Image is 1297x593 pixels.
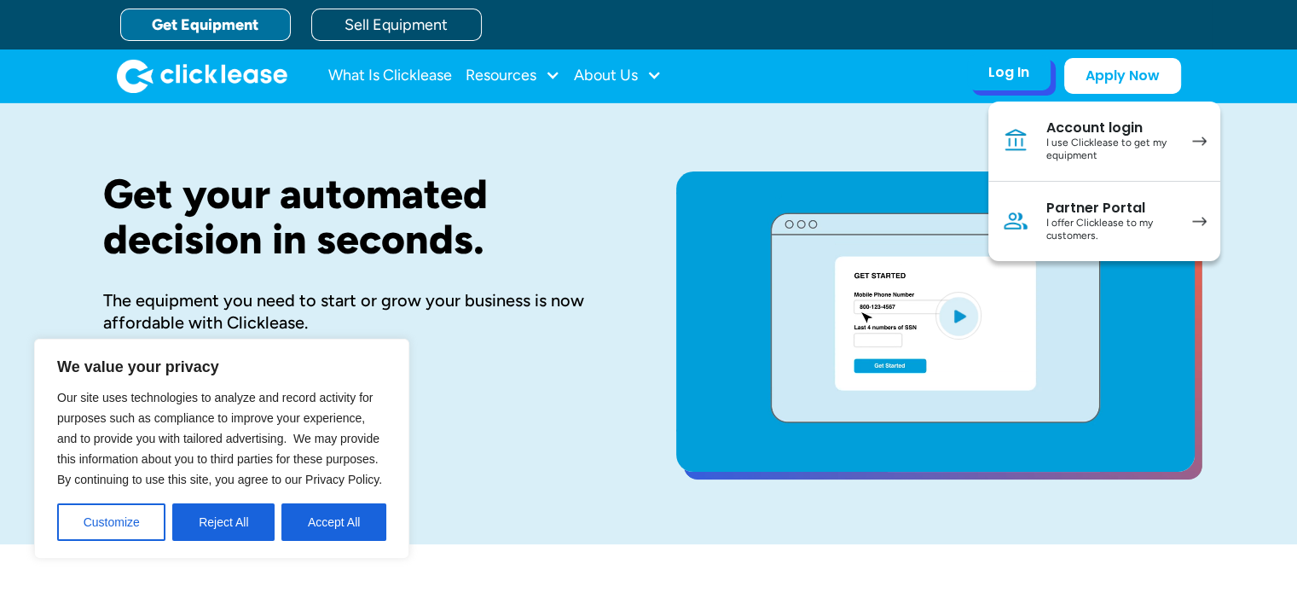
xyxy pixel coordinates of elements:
a: Account loginI use Clicklease to get my equipment [988,102,1220,182]
a: Apply Now [1064,58,1181,94]
button: Customize [57,503,165,541]
a: open lightbox [676,172,1195,472]
div: Log In [988,64,1029,81]
span: Our site uses technologies to analyze and record activity for purposes such as compliance to impr... [57,391,382,486]
img: Blue play button logo on a light blue circular background [935,292,981,340]
p: We value your privacy [57,357,386,377]
img: arrow [1192,217,1207,226]
div: I offer Clicklease to my customers. [1046,217,1175,243]
div: About Us [574,59,662,93]
div: Partner Portal [1046,200,1175,217]
a: home [117,59,287,93]
img: Bank icon [1002,127,1029,154]
img: Clicklease logo [117,59,287,93]
button: Accept All [281,503,386,541]
a: What Is Clicklease [328,59,452,93]
a: Partner PortalI offer Clicklease to my customers. [988,182,1220,261]
a: Get Equipment [120,9,291,41]
h1: Get your automated decision in seconds. [103,172,622,262]
a: Sell Equipment [311,9,482,41]
div: The equipment you need to start or grow your business is now affordable with Clicklease. [103,289,622,334]
div: Account login [1046,119,1175,137]
div: We value your privacy [34,339,409,559]
img: Person icon [1002,207,1029,235]
img: arrow [1192,137,1207,146]
div: Resources [466,59,560,93]
nav: Log In [988,102,1220,261]
button: Reject All [172,503,275,541]
div: I use Clicklease to get my equipment [1046,137,1175,163]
